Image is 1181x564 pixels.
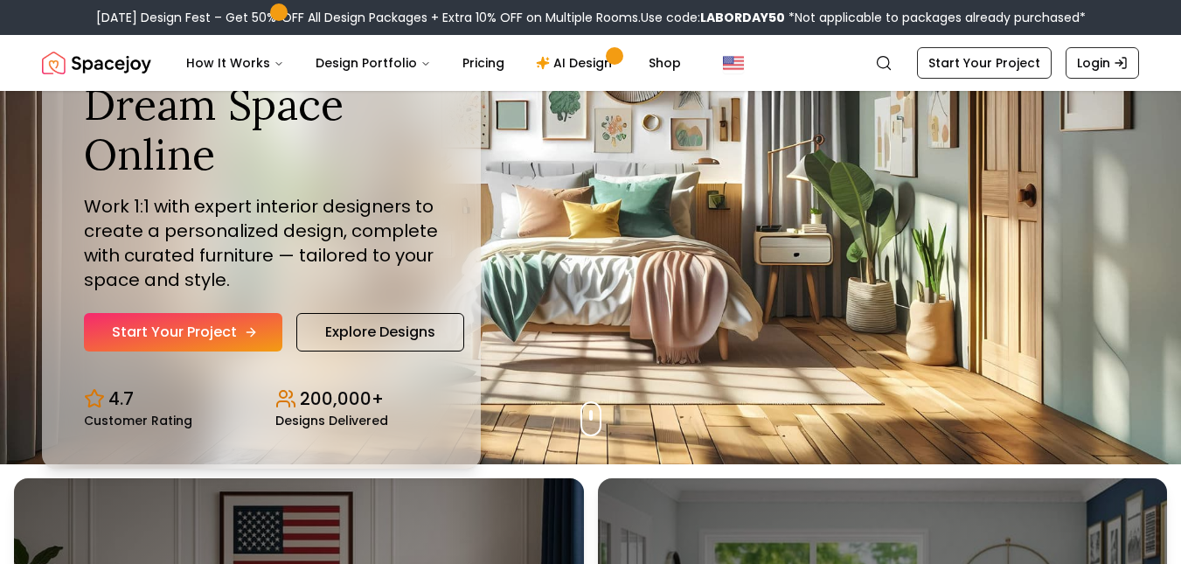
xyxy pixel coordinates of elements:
[42,35,1139,91] nav: Global
[84,194,439,292] p: Work 1:1 with expert interior designers to create a personalized design, complete with curated fu...
[84,373,439,427] div: Design stats
[296,313,464,352] a: Explore Designs
[641,9,785,26] span: Use code:
[448,45,518,80] a: Pricing
[700,9,785,26] b: LABORDAY50
[42,45,151,80] img: Spacejoy Logo
[172,45,695,80] nav: Main
[84,414,192,427] small: Customer Rating
[275,414,388,427] small: Designs Delivered
[522,45,631,80] a: AI Design
[635,45,695,80] a: Shop
[84,313,282,352] a: Start Your Project
[42,45,151,80] a: Spacejoy
[785,9,1086,26] span: *Not applicable to packages already purchased*
[1066,47,1139,79] a: Login
[84,29,439,180] h1: Design Your Dream Space Online
[108,386,134,411] p: 4.7
[302,45,445,80] button: Design Portfolio
[300,386,384,411] p: 200,000+
[917,47,1052,79] a: Start Your Project
[723,52,744,73] img: United States
[96,9,1086,26] div: [DATE] Design Fest – Get 50% OFF All Design Packages + Extra 10% OFF on Multiple Rooms.
[172,45,298,80] button: How It Works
